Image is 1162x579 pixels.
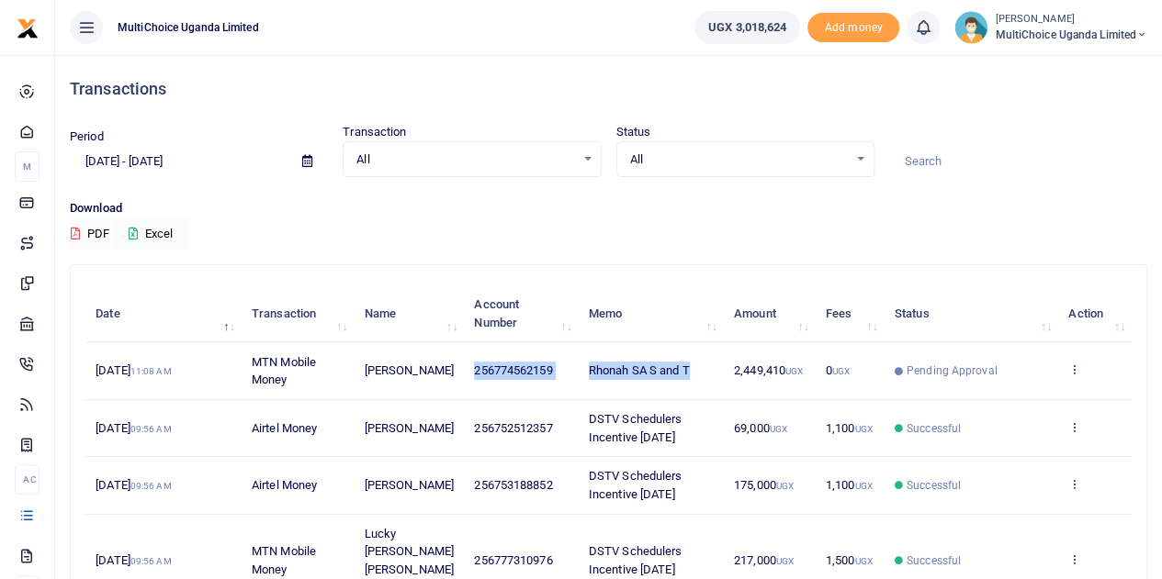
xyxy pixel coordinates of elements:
[770,424,787,434] small: UGX
[785,366,803,376] small: UGX
[579,285,724,342] th: Memo: activate to sort column ascending
[708,18,786,37] span: UGX 3,018,624
[474,421,552,435] span: 256752512357
[776,481,794,491] small: UGX
[907,362,998,379] span: Pending Approval
[889,146,1147,177] input: Search
[907,552,961,569] span: Successful
[734,421,787,435] span: 69,000
[130,481,172,491] small: 09:56 AM
[242,285,355,342] th: Transaction: activate to sort column ascending
[96,478,171,492] span: [DATE]
[854,556,872,566] small: UGX
[110,19,266,36] span: MultiChoice Uganda Limited
[776,556,794,566] small: UGX
[474,363,552,377] span: 256774562159
[826,421,873,435] span: 1,100
[15,464,39,495] li: Ac
[734,478,794,492] span: 175,000
[826,553,873,567] span: 1,500
[589,412,683,444] span: DSTV Schedulers Incentive [DATE]
[96,363,171,377] span: [DATE]
[826,363,850,377] span: 0
[85,285,242,342] th: Date: activate to sort column descending
[365,363,454,377] span: [PERSON_NAME]
[616,123,651,141] label: Status
[96,553,171,567] span: [DATE]
[854,424,872,434] small: UGX
[70,128,104,146] label: Period
[252,478,317,492] span: Airtel Money
[885,285,1058,342] th: Status: activate to sort column ascending
[907,420,961,437] span: Successful
[356,150,574,169] span: All
[354,285,464,342] th: Name: activate to sort column ascending
[70,146,288,177] input: select period
[365,421,454,435] span: [PERSON_NAME]
[113,218,188,250] button: Excel
[17,17,39,39] img: logo-small
[464,285,579,342] th: Account Number: activate to sort column ascending
[130,366,172,376] small: 11:08 AM
[995,27,1147,43] span: MultiChoice Uganda Limited
[70,79,1147,99] h4: Transactions
[1058,285,1132,342] th: Action: activate to sort column ascending
[252,544,316,576] span: MTN Mobile Money
[130,424,172,434] small: 09:56 AM
[252,355,316,387] span: MTN Mobile Money
[907,477,961,494] span: Successful
[70,199,1147,218] p: Download
[252,421,317,435] span: Airtel Money
[630,150,848,169] span: All
[70,218,110,250] button: PDF
[96,421,171,435] span: [DATE]
[995,12,1147,28] small: [PERSON_NAME]
[807,13,899,43] li: Toup your wallet
[687,11,807,44] li: Wallet ballance
[854,481,872,491] small: UGX
[724,285,816,342] th: Amount: activate to sort column ascending
[17,20,39,34] a: logo-small logo-large logo-large
[130,556,172,566] small: 09:56 AM
[474,553,552,567] span: 256777310976
[343,123,406,141] label: Transaction
[807,13,899,43] span: Add money
[807,19,899,33] a: Add money
[734,553,794,567] span: 217,000
[365,478,454,492] span: [PERSON_NAME]
[816,285,885,342] th: Fees: activate to sort column ascending
[15,151,39,182] li: M
[589,469,683,501] span: DSTV Schedulers Incentive [DATE]
[589,363,690,377] span: Rhonah SA S and T
[694,11,800,44] a: UGX 3,018,624
[832,366,850,376] small: UGX
[734,363,803,377] span: 2,449,410
[589,544,683,576] span: DSTV Schedulers Incentive [DATE]
[954,11,1147,44] a: profile-user [PERSON_NAME] MultiChoice Uganda Limited
[474,478,552,492] span: 256753188852
[826,478,873,492] span: 1,100
[954,11,987,44] img: profile-user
